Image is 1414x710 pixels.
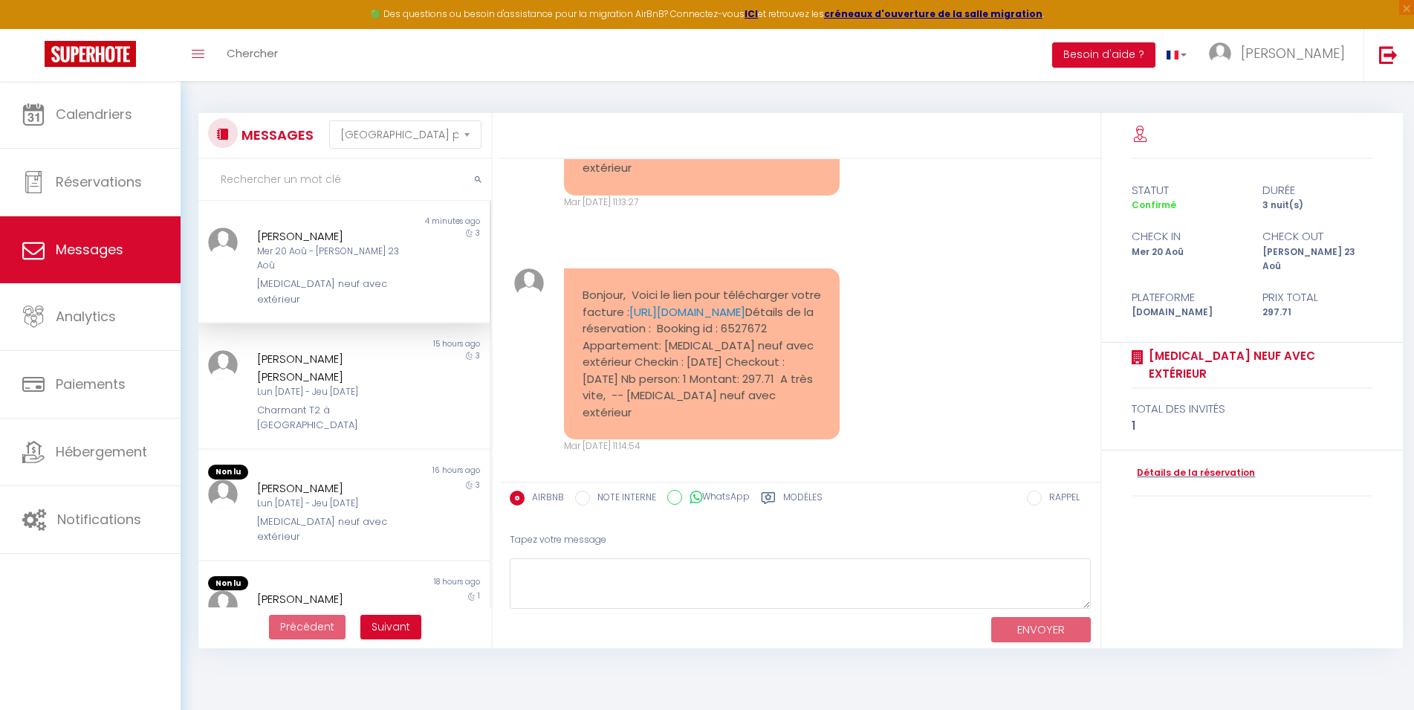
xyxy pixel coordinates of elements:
[1241,44,1345,62] span: [PERSON_NAME]
[257,497,408,511] div: Lun [DATE] - Jeu [DATE]
[1252,199,1382,213] div: 3 nuit(s)
[1198,29,1363,81] a: ... [PERSON_NAME]
[514,268,544,298] img: ...
[1209,42,1231,65] img: ...
[476,350,480,361] span: 3
[257,245,408,273] div: Mer 20 Aoû - [PERSON_NAME] 23 Aoû
[991,617,1091,643] button: ENVOYER
[257,590,408,608] div: [PERSON_NAME]
[360,615,421,640] button: Next
[257,403,408,433] div: Charmant T2 à [GEOGRAPHIC_DATA]
[56,307,116,326] span: Analytics
[478,590,480,601] span: 1
[257,350,408,385] div: [PERSON_NAME] [PERSON_NAME]
[56,240,123,259] span: Messages
[280,619,334,634] span: Précédent
[208,576,248,591] span: Non lu
[1252,288,1382,306] div: Prix total
[1122,181,1252,199] div: statut
[1252,245,1382,274] div: [PERSON_NAME] 23 Aoû
[1122,227,1252,245] div: check in
[583,287,821,421] pre: Bonjour, Voici le lien pour télécharger votre facture : Détails de la réservation : Booking id : ...
[257,277,408,307] div: [MEDICAL_DATA] neuf avec extérieur
[1132,400,1372,418] div: total des invités
[257,385,408,399] div: Lun [DATE] - Jeu [DATE]
[208,590,238,620] img: ...
[208,350,238,380] img: ...
[1132,417,1372,435] div: 1
[344,216,490,227] div: 4 minutes ago
[1042,491,1080,507] label: RAPPEL
[1379,45,1398,64] img: logout
[56,442,147,461] span: Hébergement
[12,6,56,51] button: Ouvrir le widget de chat LiveChat
[476,480,480,491] span: 3
[56,172,142,191] span: Réservations
[1122,245,1252,274] div: Mer 20 Aoû
[208,480,238,509] img: ...
[269,615,346,640] button: Previous
[510,522,1091,558] div: Tapez votre message
[257,514,408,545] div: [MEDICAL_DATA] neuf avec extérieur
[344,465,490,480] div: 16 hours ago
[590,491,656,507] label: NOTE INTERNE
[564,196,840,210] div: Mar [DATE] 11:13:27
[227,45,278,61] span: Chercher
[745,7,758,20] a: ICI
[344,576,490,591] div: 18 hours ago
[1252,181,1382,199] div: durée
[208,465,248,480] span: Non lu
[629,304,745,320] a: [URL][DOMAIN_NAME]
[45,41,136,67] img: Super Booking
[1052,42,1155,68] button: Besoin d'aide ?
[257,480,408,497] div: [PERSON_NAME]
[215,29,289,81] a: Chercher
[208,227,238,257] img: ...
[1252,227,1382,245] div: check out
[525,491,564,507] label: AIRBNB
[344,338,490,350] div: 15 hours ago
[198,159,491,201] input: Rechercher un mot clé
[1132,466,1255,480] a: Détails de la réservation
[682,490,750,506] label: WhatsApp
[1122,306,1252,320] div: [DOMAIN_NAME]
[824,7,1042,20] a: créneaux d'ouverture de la salle migration
[56,375,126,393] span: Paiements
[238,118,314,152] h3: MESSAGES
[1252,306,1382,320] div: 297.71
[257,227,408,245] div: [PERSON_NAME]
[564,439,840,454] div: Mar [DATE] 11:14:54
[56,105,132,123] span: Calendriers
[1122,288,1252,306] div: Plateforme
[476,227,480,239] span: 3
[1144,347,1372,382] a: [MEDICAL_DATA] neuf avec extérieur
[783,491,823,509] label: Modèles
[57,510,141,529] span: Notifications
[1132,199,1176,211] span: Confirmé
[372,619,410,634] span: Suivant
